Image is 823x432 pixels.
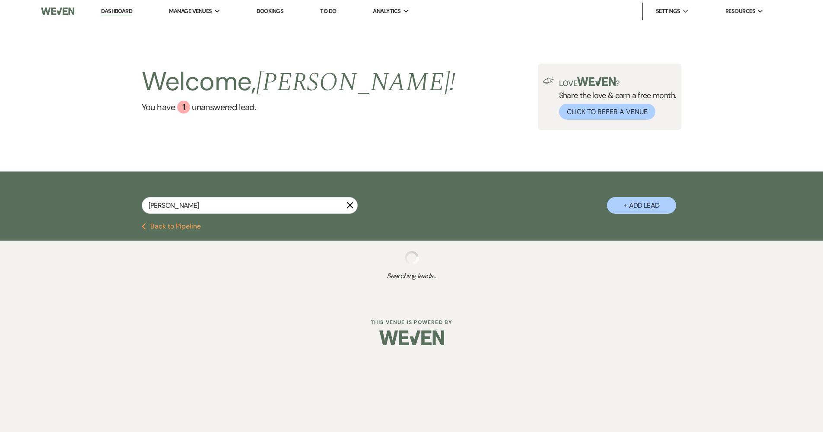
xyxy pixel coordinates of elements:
[257,7,283,15] a: Bookings
[725,7,755,16] span: Resources
[379,323,444,353] img: Weven Logo
[142,223,201,230] button: Back to Pipeline
[559,104,655,120] button: Click to Refer a Venue
[142,197,358,214] input: Search by name, event date, email address or phone number
[101,7,132,16] a: Dashboard
[656,7,680,16] span: Settings
[607,197,676,214] button: + Add Lead
[142,101,456,114] a: You have 1 unanswered lead.
[256,63,456,102] span: [PERSON_NAME] !
[177,101,190,114] div: 1
[554,77,677,120] div: Share the love & earn a free month.
[405,251,419,265] img: loading spinner
[41,271,782,281] span: Searching leads...
[373,7,400,16] span: Analytics
[577,77,616,86] img: weven-logo-green.svg
[320,7,336,15] a: To Do
[559,77,677,87] p: Love ?
[543,77,554,84] img: loud-speaker-illustration.svg
[142,64,456,101] h2: Welcome,
[169,7,212,16] span: Manage Venues
[41,2,74,20] img: Weven Logo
